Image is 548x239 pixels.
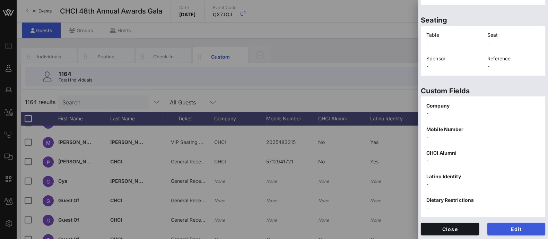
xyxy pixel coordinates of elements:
p: Seating [421,15,545,26]
p: - [426,157,540,164]
p: - [426,133,540,141]
span: Edit [493,226,540,232]
p: Sponsor [426,55,479,62]
p: - [487,39,540,46]
p: - [426,180,540,188]
p: - [426,204,540,212]
p: Table [426,31,479,39]
p: - [426,39,479,46]
button: Close [421,223,479,235]
p: Latino Identity [426,173,540,180]
p: Reference [487,55,540,62]
button: Edit [487,223,546,235]
p: Dietary Restrictions [426,196,540,204]
p: Seat [487,31,540,39]
p: - [426,110,540,117]
p: Company [426,102,540,110]
span: Close [426,226,473,232]
p: - [487,62,540,70]
p: - [426,62,479,70]
p: Mobile Number [426,126,540,133]
p: Custom Fields [421,85,545,96]
p: CHCI Alumni [426,149,540,157]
